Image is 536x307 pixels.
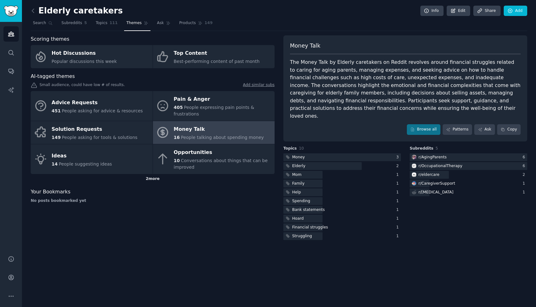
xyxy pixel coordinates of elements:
div: The Money Talk by Elderly caretakers on Reddit revolves around financial struggles related to car... [290,59,521,120]
div: 3 [396,155,401,160]
div: Elderly [292,163,305,169]
span: 10 [174,158,180,163]
a: Add similar subs [243,82,275,89]
span: 14 [52,161,58,166]
span: Your Bookmarks [31,188,71,196]
a: Struggling1 [283,232,401,240]
span: Themes [126,20,142,26]
a: r/[MEDICAL_DATA]1 [410,188,527,196]
a: Financial struggles1 [283,223,401,231]
div: 2 more [31,174,275,184]
div: 1 [396,225,401,230]
span: 451 [52,108,61,113]
a: Mom1 [283,171,401,179]
div: 1 [396,198,401,204]
div: Hoard [292,216,304,222]
span: 111 [110,20,118,26]
span: Ask [157,20,164,26]
div: No posts bookmarked yet [31,198,275,204]
a: Ask [474,124,495,135]
span: Subreddits [410,146,434,151]
img: AgingParents [412,155,416,159]
h2: Elderly caretakers [31,6,123,16]
a: Add [504,6,527,16]
a: Pain & Anger405People expressing pain points & frustrations [153,91,275,121]
div: 1 [396,181,401,187]
div: Family [292,181,304,187]
span: People suggesting ideas [59,161,112,166]
div: Opportunities [174,148,271,158]
a: Top ContentBest-performing content of past month [153,45,275,68]
a: Spending1 [283,197,401,205]
span: People asking for tools & solutions [62,135,137,140]
div: Struggling [292,233,312,239]
a: Themes [124,18,150,31]
div: 1 [396,190,401,195]
a: OccupationalTherapyr/OccupationalTherapy6 [410,162,527,170]
a: Money Talk16People talking about spending money [153,121,275,144]
a: Elderly2 [283,162,401,170]
a: Search [31,18,55,31]
a: eldercarer/eldercare2 [410,171,527,179]
div: 2 [523,172,527,178]
span: People asking for advice & resources [62,108,143,113]
a: Patterns [443,124,472,135]
div: 1 [523,181,527,187]
a: Opportunities10Conversations about things that can be improved [153,144,275,174]
div: 6 [523,155,527,160]
span: Topics [283,146,297,151]
span: Best-performing content of past month [174,59,260,64]
button: Copy [497,124,521,135]
div: Solution Requests [52,124,138,134]
a: Ideas14People suggesting ideas [31,144,153,174]
div: r/ [MEDICAL_DATA] [418,190,454,195]
a: Money3 [283,153,401,161]
div: Pain & Anger [174,95,271,105]
a: AgingParentsr/AgingParents6 [410,153,527,161]
img: OccupationalTherapy [412,164,416,168]
a: Family1 [283,180,401,187]
div: Hot Discussions [52,49,117,59]
div: Help [292,190,301,195]
img: CaregiverSupport [412,181,416,186]
a: Solution Requests149People asking for tools & solutions [31,121,153,144]
div: Financial struggles [292,225,328,230]
span: Scoring themes [31,35,69,43]
div: Advice Requests [52,98,143,108]
span: Popular discussions this week [52,59,117,64]
div: 6 [523,163,527,169]
a: Browse all [407,124,440,135]
span: People expressing pain points & frustrations [174,105,254,116]
div: 1 [396,207,401,213]
a: Share [473,6,500,16]
a: Hot DiscussionsPopular discussions this week [31,45,153,68]
div: Spending [292,198,310,204]
a: Info [420,6,444,16]
span: 10 [299,146,304,151]
div: 1 [396,216,401,222]
a: Advice Requests451People asking for advice & resources [31,91,153,121]
span: Products [179,20,196,26]
a: Ask [155,18,173,31]
a: Topics111 [93,18,120,31]
a: Edit [447,6,470,16]
div: 1 [523,190,527,195]
span: Conversations about things that can be improved [174,158,268,170]
a: CaregiverSupportr/CaregiverSupport1 [410,180,527,187]
div: Bank statements [292,207,325,213]
span: AI-tagged themes [31,73,75,80]
a: Help1 [283,188,401,196]
div: Money [292,155,305,160]
span: 149 [205,20,213,26]
a: Bank statements1 [283,206,401,214]
div: r/ OccupationalTherapy [418,163,462,169]
div: Top Content [174,49,260,59]
img: eldercare [412,172,416,177]
a: Hoard1 [283,215,401,223]
div: 1 [396,233,401,239]
div: 2 [396,163,401,169]
div: Money Talk [174,124,264,134]
span: 5 [436,146,438,151]
span: Search [33,20,46,26]
span: Topics [96,20,107,26]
